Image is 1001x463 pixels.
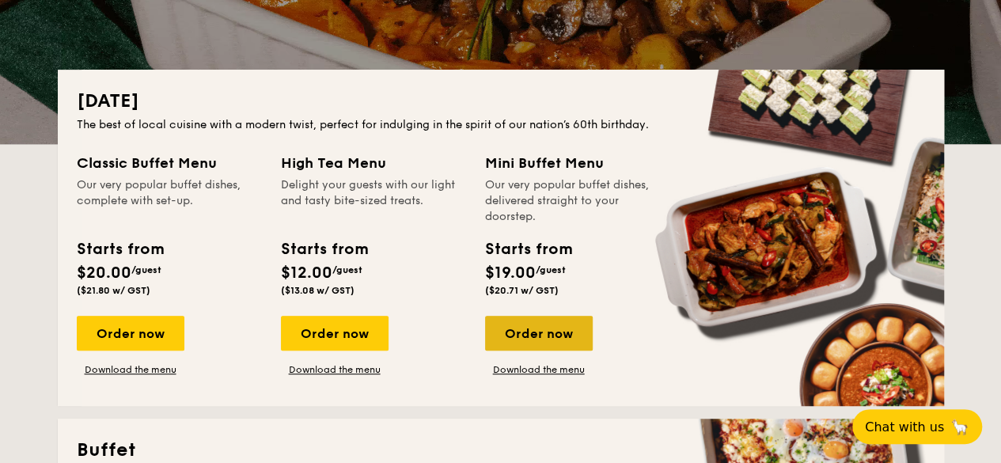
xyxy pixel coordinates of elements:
[77,264,131,283] span: $20.00
[77,177,262,225] div: Our very popular buffet dishes, complete with set-up.
[131,264,161,275] span: /guest
[281,177,466,225] div: Delight your guests with our light and tasty bite-sized treats.
[77,89,925,114] h2: [DATE]
[281,152,466,174] div: High Tea Menu
[77,438,925,463] h2: Buffet
[485,237,571,261] div: Starts from
[865,419,944,435] span: Chat with us
[77,152,262,174] div: Classic Buffet Menu
[332,264,362,275] span: /guest
[281,264,332,283] span: $12.00
[77,237,163,261] div: Starts from
[536,264,566,275] span: /guest
[281,237,367,261] div: Starts from
[281,316,389,351] div: Order now
[485,285,559,296] span: ($20.71 w/ GST)
[485,363,593,376] a: Download the menu
[485,264,536,283] span: $19.00
[281,363,389,376] a: Download the menu
[77,285,150,296] span: ($21.80 w/ GST)
[485,152,670,174] div: Mini Buffet Menu
[950,418,969,436] span: 🦙
[485,316,593,351] div: Order now
[77,316,184,351] div: Order now
[77,117,925,133] div: The best of local cuisine with a modern twist, perfect for indulging in the spirit of our nation’...
[281,285,355,296] span: ($13.08 w/ GST)
[852,409,982,444] button: Chat with us🦙
[485,177,670,225] div: Our very popular buffet dishes, delivered straight to your doorstep.
[77,363,184,376] a: Download the menu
